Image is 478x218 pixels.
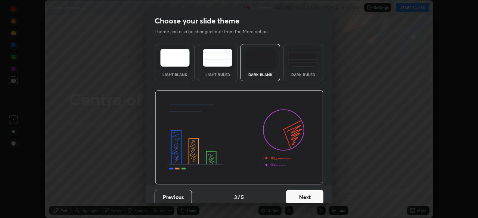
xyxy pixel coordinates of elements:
h2: Choose your slide theme [155,16,239,26]
h4: 3 [234,193,237,201]
img: darkThemeBanner.d06ce4a2.svg [155,90,323,185]
h4: / [238,193,240,201]
h4: 5 [241,193,244,201]
button: Next [286,190,323,205]
div: Dark Blank [245,73,275,76]
div: Light Blank [160,73,190,76]
div: Dark Ruled [288,73,318,76]
img: darkRuledTheme.de295e13.svg [288,49,318,67]
button: Previous [155,190,192,205]
img: lightRuledTheme.5fabf969.svg [203,49,232,67]
img: darkTheme.f0cc69e5.svg [246,49,275,67]
div: Light Ruled [203,73,233,76]
p: Theme can also be changed later from the More option [155,28,276,35]
img: lightTheme.e5ed3b09.svg [160,49,190,67]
